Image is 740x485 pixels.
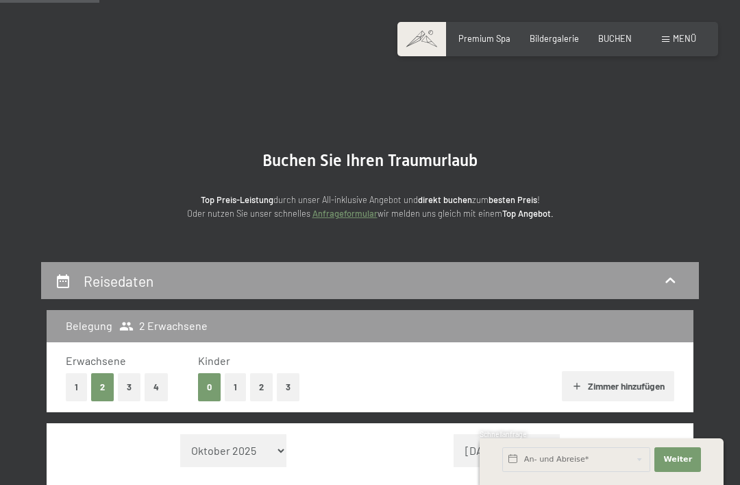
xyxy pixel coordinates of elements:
span: Menü [673,33,696,44]
h2: Reisedaten [84,272,153,289]
button: 1 [225,373,246,401]
span: Erwachsene [66,354,126,367]
button: 1 [66,373,87,401]
h3: Belegung [66,318,112,333]
span: Schnellanfrage [480,430,527,438]
button: 2 [250,373,273,401]
span: Buchen Sie Ihren Traumurlaub [262,151,478,170]
strong: Top Preis-Leistung [201,194,273,205]
strong: direkt buchen [418,194,472,205]
p: durch unser All-inklusive Angebot und zum ! Oder nutzen Sie unser schnelles wir melden uns gleich... [96,193,644,221]
a: Bildergalerie [530,33,579,44]
a: BUCHEN [598,33,632,44]
span: Kinder [198,354,230,367]
a: Premium Spa [458,33,510,44]
button: 2 [91,373,114,401]
button: Weiter [654,447,701,472]
span: 2 Erwachsene [119,318,208,333]
button: 3 [118,373,140,401]
a: Anfrageformular [312,208,378,219]
button: Zimmer hinzufügen [562,371,674,401]
strong: besten Preis [489,194,537,205]
button: 0 [198,373,221,401]
button: 4 [145,373,168,401]
button: 3 [277,373,299,401]
span: Weiter [663,454,692,465]
strong: Top Angebot. [502,208,554,219]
